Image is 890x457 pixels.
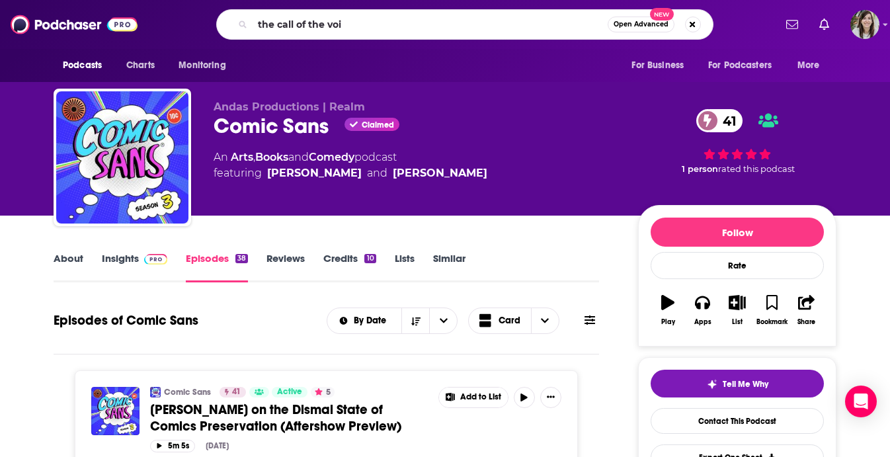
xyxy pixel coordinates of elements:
[395,252,415,282] a: Lists
[54,312,198,329] h1: Episodes of Comic Sans
[323,252,376,282] a: Credits10
[789,286,824,334] button: Share
[267,165,362,181] a: Myle Yan Tay
[164,387,211,397] a: Comic Sans
[650,8,674,21] span: New
[11,12,138,37] img: Podchaser - Follow, Share and Rate Podcasts
[150,401,401,435] span: [PERSON_NAME] on the Dismal State of Comics Preservation (Aftershow Preview)
[696,109,743,132] a: 41
[797,56,820,75] span: More
[150,440,195,452] button: 5m 5s
[150,387,161,397] img: Comic Sans
[694,318,711,326] div: Apps
[214,165,487,181] span: featuring
[253,14,608,35] input: Search podcasts, credits, & more...
[850,10,879,39] span: Logged in as devinandrade
[781,13,803,36] a: Show notifications dropdown
[720,286,754,334] button: List
[850,10,879,39] button: Show profile menu
[756,318,788,326] div: Bookmark
[235,254,248,263] div: 38
[814,13,834,36] a: Show notifications dropdown
[216,9,713,40] div: Search podcasts, credits, & more...
[272,387,307,397] a: Active
[327,316,402,325] button: open menu
[401,308,429,333] button: Sort Direction
[288,151,309,163] span: and
[91,387,140,435] img: ML Kejera on the Dismal State of Comics Preservation (Aftershow Preview)
[651,408,824,434] a: Contact This Podcast
[309,151,354,163] a: Comedy
[651,286,685,334] button: Play
[754,286,789,334] button: Bookmark
[277,386,302,399] span: Active
[709,109,743,132] span: 41
[214,149,487,181] div: An podcast
[232,386,241,399] span: 41
[788,53,836,78] button: open menu
[54,53,119,78] button: open menu
[661,318,675,326] div: Play
[179,56,225,75] span: Monitoring
[367,165,387,181] span: and
[253,151,255,163] span: ,
[56,91,188,224] img: Comic Sans
[845,386,877,417] div: Open Intercom Messenger
[850,10,879,39] img: User Profile
[393,165,487,181] a: Nathaniel Mah
[651,252,824,279] div: Rate
[220,387,246,397] a: 41
[126,56,155,75] span: Charts
[797,318,815,326] div: Share
[150,401,429,435] a: [PERSON_NAME] on the Dismal State of Comics Preservation (Aftershow Preview)
[255,151,288,163] a: Books
[732,318,743,326] div: List
[707,379,717,390] img: tell me why sparkle
[186,252,248,282] a: Episodes38
[685,286,719,334] button: Apps
[700,53,791,78] button: open menu
[327,308,458,334] h2: Choose List sort
[608,17,674,32] button: Open AdvancedNew
[311,387,335,397] button: 5
[63,56,102,75] span: Podcasts
[651,370,824,397] button: tell me why sparkleTell Me Why
[439,388,508,407] button: Show More Button
[622,53,700,78] button: open menu
[354,316,391,325] span: By Date
[206,441,229,450] div: [DATE]
[614,21,668,28] span: Open Advanced
[460,392,501,402] span: Add to List
[540,387,561,408] button: Show More Button
[266,252,305,282] a: Reviews
[214,101,365,113] span: Andas Productions | Realm
[144,254,167,265] img: Podchaser Pro
[364,254,376,263] div: 10
[651,218,824,247] button: Follow
[362,122,394,128] span: Claimed
[499,316,520,325] span: Card
[682,164,718,174] span: 1 person
[169,53,243,78] button: open menu
[429,308,457,333] button: open menu
[723,379,768,390] span: Tell Me Why
[718,164,795,174] span: rated this podcast
[638,101,836,183] div: 41 1 personrated this podcast
[231,151,253,163] a: Arts
[102,252,167,282] a: InsightsPodchaser Pro
[631,56,684,75] span: For Business
[118,53,163,78] a: Charts
[433,252,465,282] a: Similar
[468,308,559,334] button: Choose View
[708,56,772,75] span: For Podcasters
[54,252,83,282] a: About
